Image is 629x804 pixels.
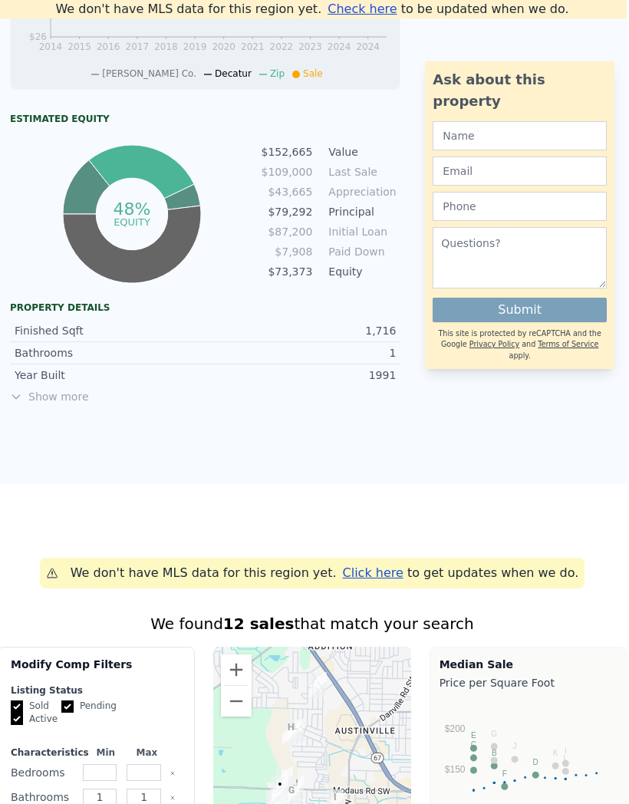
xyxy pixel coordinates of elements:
[15,323,206,338] div: Finished Sqft
[11,713,58,726] label: Active
[102,68,196,79] span: [PERSON_NAME] Co.
[325,203,394,220] td: Principal
[470,740,476,749] text: C
[328,2,397,16] span: Check here
[325,143,394,160] td: Value
[29,32,47,43] tspan: $26
[170,795,176,801] button: Clear
[126,41,150,52] tspan: 2017
[276,713,305,752] div: 2321 Shelburne Ave SW
[206,367,397,383] div: 1991
[170,770,176,776] button: Clear
[261,243,314,260] td: $7,908
[39,41,63,52] tspan: 2014
[433,157,607,186] input: Email
[261,183,314,200] td: $43,665
[10,389,400,404] span: Show more
[130,746,165,759] div: Max
[325,243,394,260] td: Paid Down
[11,684,182,697] div: Listing Status
[325,223,394,240] td: Initial Loan
[502,769,506,778] text: F
[212,41,236,52] tspan: 2020
[565,746,567,755] text: I
[11,657,182,684] div: Modify Comp Filters
[281,713,310,751] div: 2315 Warwick Ave SW
[97,41,120,52] tspan: 2016
[444,764,465,775] text: $150
[491,743,496,751] text: H
[491,730,497,738] text: G
[241,41,265,52] tspan: 2021
[563,754,568,763] text: L
[440,672,617,694] div: Price per Square Foot
[433,328,607,361] div: This site is protected by reCAPTCHA and the Google and apply.
[469,340,519,348] a: Privacy Policy
[114,216,150,227] tspan: equity
[261,203,314,220] td: $79,292
[154,41,178,52] tspan: 2018
[440,657,617,672] div: Median Sale
[471,731,476,740] text: E
[10,113,400,125] div: Estimated Equity
[552,749,558,757] text: K
[15,367,206,383] div: Year Built
[11,746,82,759] div: Characteristics
[512,742,516,750] text: J
[343,565,403,580] span: Click here
[303,68,323,79] span: Sale
[270,68,285,79] span: Zip
[221,686,252,717] button: Zoom out
[61,700,74,713] input: Pending
[183,41,207,52] tspan: 2019
[15,345,206,361] div: Bathrooms
[223,615,295,633] strong: 12 sales
[114,199,151,219] tspan: 48%
[215,68,252,79] span: Decatur
[304,666,333,704] div: 1920 Dresden Dr SW
[433,298,607,322] button: Submit
[71,564,337,582] div: We don't have MLS data for this region yet.
[325,163,394,180] td: Last Sale
[11,700,49,713] label: Sold
[325,183,394,200] td: Appreciation
[11,762,74,783] div: Bedrooms
[532,758,538,766] text: D
[343,564,579,582] div: to get updates when we do.
[221,654,252,685] button: Zoom in
[261,163,314,180] td: $109,000
[61,700,117,713] label: Pending
[270,41,294,52] tspan: 2022
[492,749,497,757] text: B
[261,223,314,240] td: $87,200
[471,753,476,762] text: A
[10,301,400,314] div: Property details
[11,700,23,713] input: Sold
[328,41,351,52] tspan: 2024
[325,263,394,280] td: Equity
[11,713,23,725] input: Active
[538,340,598,348] a: Terms of Service
[261,263,314,280] td: $73,373
[206,323,397,338] div: 1,716
[357,41,380,52] tspan: 2024
[206,345,397,361] div: 1
[444,723,465,734] text: $200
[261,143,314,160] td: $152,665
[270,760,299,799] div: 2406 Alexandria St SW
[433,69,607,112] div: Ask about this property
[88,746,123,759] div: Min
[298,41,322,52] tspan: 2023
[433,192,607,221] input: Phone
[68,41,91,52] tspan: 2015
[433,121,607,150] input: Name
